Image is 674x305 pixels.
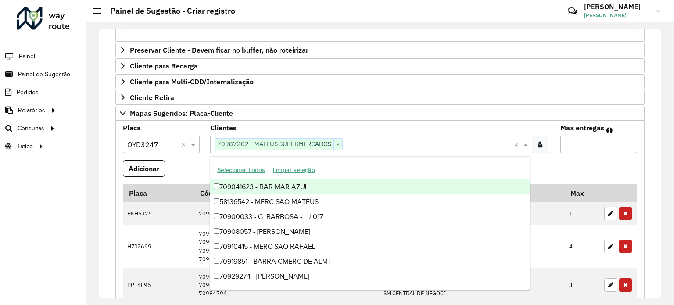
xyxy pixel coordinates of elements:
[123,160,165,177] button: Adicionar
[194,202,379,225] td: 70983550
[210,122,237,133] label: Clientes
[17,88,39,97] span: Pedidos
[584,3,650,11] h3: [PERSON_NAME]
[210,284,530,299] div: 70930006 - MERC DA [PERSON_NAME]
[115,58,645,73] a: Cliente para Recarga
[181,139,189,150] span: Clear all
[565,184,600,202] th: Max
[333,139,342,150] span: ×
[210,194,530,209] div: 58136542 - MERC SAO MATEUS
[101,6,235,16] h2: Painel de Sugestão - Criar registro
[18,70,70,79] span: Painel de Sugestão
[215,139,333,149] span: 70987202 - MATEUS SUPERMERCADOS
[194,184,379,202] th: Código Cliente
[210,254,530,269] div: 70919851 - BARRA CMERC DE ALMT
[18,106,45,115] span: Relatórios
[123,202,194,225] td: PKH5J76
[123,184,194,202] th: Placa
[123,122,141,133] label: Placa
[213,163,269,177] button: Selecionar Todos
[130,47,308,54] span: Preservar Cliente - Devem ficar no buffer, não roteirizar
[210,209,530,224] div: 70900033 - G. BARBOSA - LJ 017
[565,268,600,302] td: 3
[130,94,174,101] span: Cliente Retira
[130,78,254,85] span: Cliente para Multi-CDD/Internalização
[210,179,530,194] div: 709041623 - BAR MAR AZUL
[565,225,600,268] td: 4
[210,269,530,284] div: 70929274 - [PERSON_NAME]
[115,43,645,57] a: Preservar Cliente - Devem ficar no buffer, não roteirizar
[563,2,582,21] a: Contato Rápido
[18,124,44,133] span: Consultas
[560,122,604,133] label: Max entregas
[19,52,35,61] span: Painel
[606,127,613,134] em: Máximo de clientes que serão colocados na mesma rota com os clientes informados
[123,268,194,302] td: PPT4E96
[130,62,198,69] span: Cliente para Recarga
[130,110,233,117] span: Mapas Sugeridos: Placa-Cliente
[115,106,645,121] a: Mapas Sugeridos: Placa-Cliente
[194,225,379,268] td: 70934876 70990169 70993241 70997743
[194,268,379,302] td: 70982270 70982289 70984794
[514,139,521,150] span: Clear all
[565,202,600,225] td: 1
[210,156,530,290] ng-dropdown-panel: Options list
[115,90,645,105] a: Cliente Retira
[210,239,530,254] div: 70910415 - MERC SAO RAFAEL
[123,225,194,268] td: HZJ2699
[584,11,650,19] span: [PERSON_NAME]
[17,142,33,151] span: Tático
[210,224,530,239] div: 70908057 - [PERSON_NAME]
[269,163,319,177] button: Limpar seleção
[115,74,645,89] a: Cliente para Multi-CDD/Internalização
